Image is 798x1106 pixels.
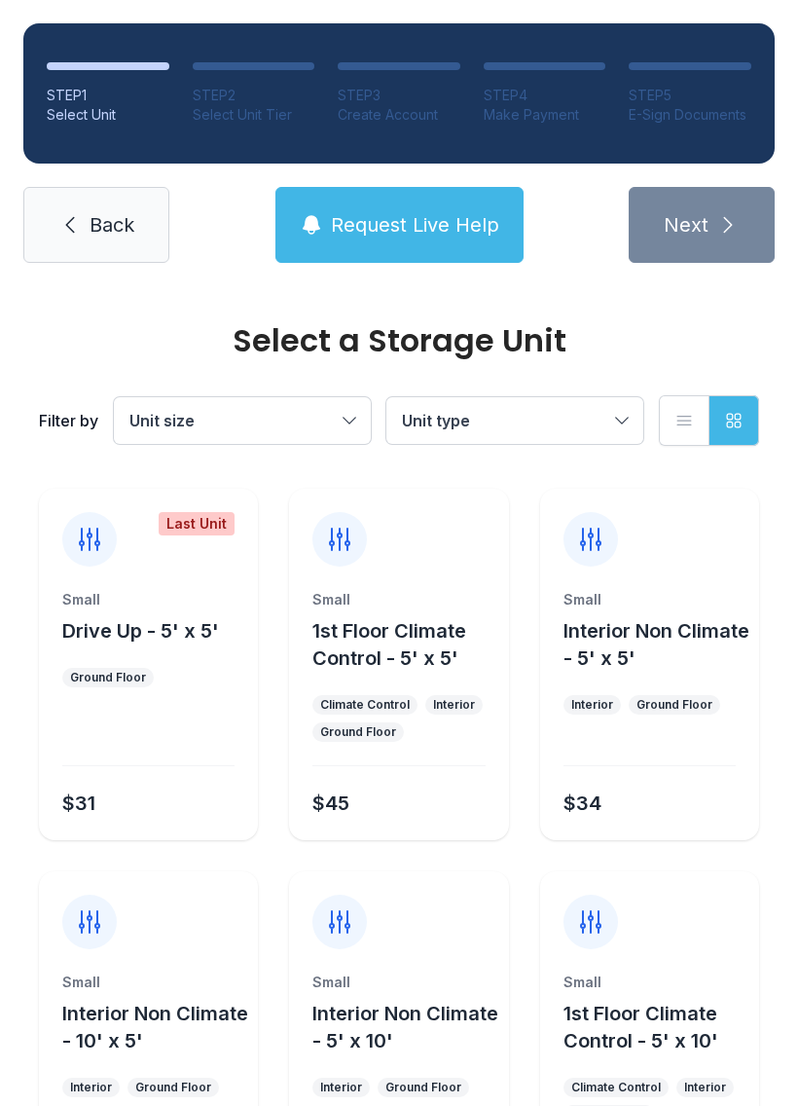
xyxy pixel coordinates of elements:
[312,619,466,670] span: 1st Floor Climate Control - 5' x 5'
[312,590,485,609] div: Small
[563,590,736,609] div: Small
[433,697,475,713] div: Interior
[47,86,169,105] div: STEP 1
[62,1000,250,1054] button: Interior Non Climate - 10' x 5'
[312,1002,498,1052] span: Interior Non Climate - 5' x 10'
[70,670,146,685] div: Ground Floor
[320,697,410,713] div: Climate Control
[39,409,98,432] div: Filter by
[62,973,235,992] div: Small
[129,411,195,430] span: Unit size
[62,590,235,609] div: Small
[312,790,349,817] div: $45
[484,105,606,125] div: Make Payment
[563,790,601,817] div: $34
[386,397,643,444] button: Unit type
[563,617,751,672] button: Interior Non Climate - 5' x 5'
[338,86,460,105] div: STEP 3
[90,211,134,239] span: Back
[484,86,606,105] div: STEP 4
[563,619,749,670] span: Interior Non Climate - 5' x 5'
[385,1080,461,1095] div: Ground Floor
[62,790,95,817] div: $31
[402,411,470,430] span: Unit type
[39,325,759,356] div: Select a Storage Unit
[62,617,219,645] button: Drive Up - 5' x 5'
[636,697,712,713] div: Ground Floor
[563,973,736,992] div: Small
[70,1080,112,1095] div: Interior
[135,1080,211,1095] div: Ground Floor
[571,697,613,713] div: Interior
[312,617,500,672] button: 1st Floor Climate Control - 5' x 5'
[193,105,315,125] div: Select Unit Tier
[159,512,235,535] div: Last Unit
[62,1002,248,1052] span: Interior Non Climate - 10' x 5'
[629,105,751,125] div: E-Sign Documents
[62,619,219,643] span: Drive Up - 5' x 5'
[312,973,485,992] div: Small
[320,1080,362,1095] div: Interior
[320,724,396,740] div: Ground Floor
[331,211,499,239] span: Request Live Help
[563,1000,751,1054] button: 1st Floor Climate Control - 5' x 10'
[571,1080,661,1095] div: Climate Control
[563,1002,718,1052] span: 1st Floor Climate Control - 5' x 10'
[193,86,315,105] div: STEP 2
[114,397,371,444] button: Unit size
[47,105,169,125] div: Select Unit
[684,1080,726,1095] div: Interior
[312,1000,500,1054] button: Interior Non Climate - 5' x 10'
[664,211,708,239] span: Next
[338,105,460,125] div: Create Account
[629,86,751,105] div: STEP 5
